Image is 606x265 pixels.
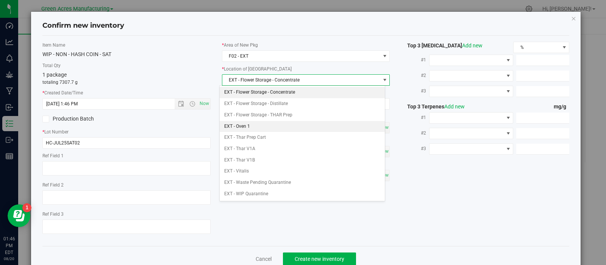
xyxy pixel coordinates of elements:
[220,121,385,132] li: EXT - Oven 1
[42,129,211,135] label: Lot Number
[22,203,31,212] iframe: Resource center unread badge
[42,211,211,218] label: Ref Field 3
[401,142,429,155] label: #3
[175,101,187,107] span: Open the date view
[42,72,67,78] span: 1 package
[514,42,559,53] span: %
[220,188,385,200] li: EXT - WIP Quarantine
[198,98,211,109] span: Set Current date
[222,66,390,72] label: Location of [GEOGRAPHIC_DATA]
[554,103,569,110] span: mg/g
[220,177,385,188] li: EXT - Waste Pending Quarantine
[401,126,429,140] label: #2
[42,115,121,123] label: Production Batch
[8,204,30,227] iframe: Resource center
[42,42,211,49] label: Item Name
[444,103,465,110] a: Add new
[220,98,385,110] li: EXT - Flower Storage - Distillate
[295,256,344,262] span: Create new inventory
[220,143,385,155] li: EXT - Thar V1A
[256,255,272,263] a: Cancel
[220,110,385,121] li: EXT - Flower Storage - THAR Prep
[42,152,211,159] label: Ref Field 1
[220,155,385,166] li: EXT - Thar V1B
[220,166,385,177] li: EXT - Vitalis
[186,101,198,107] span: Open the time view
[222,51,380,61] span: F02 - EXT
[220,132,385,143] li: EXT - Thar Prep Cart
[401,103,465,110] span: Top 3 Terpenes
[380,75,389,85] span: select
[222,75,380,85] span: EXT - Flower Storage - Concentrate
[220,87,385,98] li: EXT - Flower Storage - Concentrate
[42,62,211,69] label: Total Qty
[462,42,483,49] a: Add new
[42,89,211,96] label: Created Date/Time
[42,79,211,86] p: totaling 7307.7 g
[42,182,211,188] label: Ref Field 2
[401,69,429,82] label: #2
[401,111,429,124] label: #1
[42,21,124,31] h4: Confirm new inventory
[401,53,429,67] label: #1
[401,42,483,49] span: Top 3 [MEDICAL_DATA]
[222,42,390,49] label: Area of New Pkg
[401,84,429,98] label: #3
[42,50,211,58] div: WIP - NON - HASH COIN - SAT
